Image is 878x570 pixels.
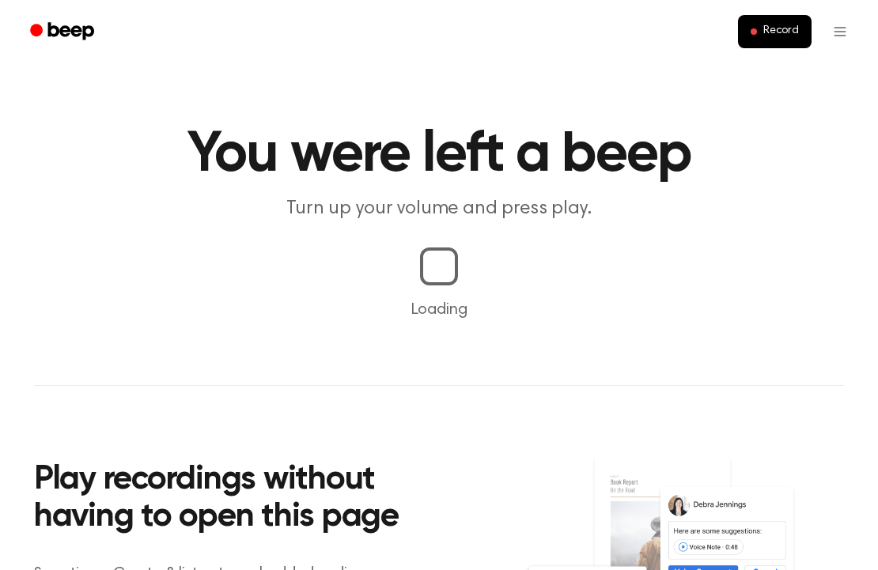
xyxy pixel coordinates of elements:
[135,196,743,222] p: Turn up your volume and press play.
[763,25,799,39] span: Record
[34,462,460,537] h2: Play recordings without having to open this page
[34,126,844,183] h1: You were left a beep
[19,17,108,47] a: Beep
[19,298,859,322] p: Loading
[821,13,859,51] button: Open menu
[738,15,812,48] button: Record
